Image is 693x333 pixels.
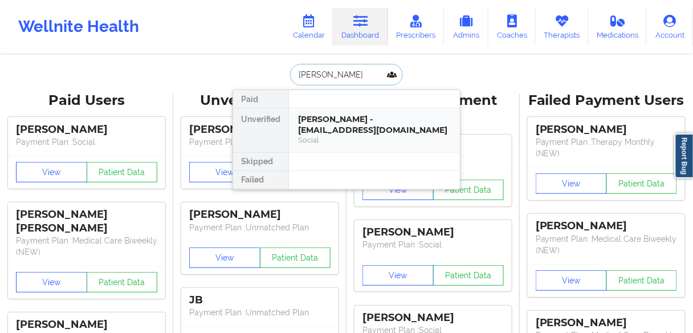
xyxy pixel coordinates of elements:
[536,136,677,159] p: Payment Plan : Therapy Monthly (NEW)
[536,123,677,136] div: [PERSON_NAME]
[16,208,157,234] div: [PERSON_NAME] [PERSON_NAME]
[16,318,157,331] div: [PERSON_NAME]
[16,136,157,148] p: Payment Plan : Social
[362,265,434,286] button: View
[16,272,87,293] button: View
[298,135,451,145] div: Social
[444,8,488,46] a: Admins
[536,173,607,194] button: View
[284,8,333,46] a: Calendar
[388,8,445,46] a: Prescribers
[606,270,678,291] button: Patient Data
[189,208,331,221] div: [PERSON_NAME]
[362,311,504,324] div: [PERSON_NAME]
[536,220,677,233] div: [PERSON_NAME]
[488,8,536,46] a: Coaches
[298,114,451,135] div: [PERSON_NAME] - [EMAIL_ADDRESS][DOMAIN_NAME]
[260,247,331,268] button: Patient Data
[433,265,504,286] button: Patient Data
[675,133,693,178] a: Report Bug
[606,173,678,194] button: Patient Data
[189,123,331,136] div: [PERSON_NAME]
[233,171,288,189] div: Failed
[536,233,677,256] p: Payment Plan : Medical Care Biweekly (NEW)
[536,316,677,330] div: [PERSON_NAME]
[189,307,331,318] p: Payment Plan : Unmatched Plan
[189,294,331,307] div: JB
[189,222,331,233] p: Payment Plan : Unmatched Plan
[181,92,339,109] div: Unverified Users
[233,153,288,171] div: Skipped
[189,136,331,148] p: Payment Plan : Unmatched Plan
[536,270,607,291] button: View
[536,8,589,46] a: Therapists
[87,272,158,293] button: Patient Data
[16,162,87,182] button: View
[16,235,157,258] p: Payment Plan : Medical Care Biweekly (NEW)
[233,90,288,108] div: Paid
[16,123,157,136] div: [PERSON_NAME]
[333,8,388,46] a: Dashboard
[362,226,504,239] div: [PERSON_NAME]
[589,8,647,46] a: Medications
[528,92,685,109] div: Failed Payment Users
[362,180,434,200] button: View
[189,247,260,268] button: View
[8,92,165,109] div: Paid Users
[233,108,288,153] div: Unverified
[647,8,693,46] a: Account
[87,162,158,182] button: Patient Data
[189,162,260,182] button: View
[362,239,504,250] p: Payment Plan : Social
[433,180,504,200] button: Patient Data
